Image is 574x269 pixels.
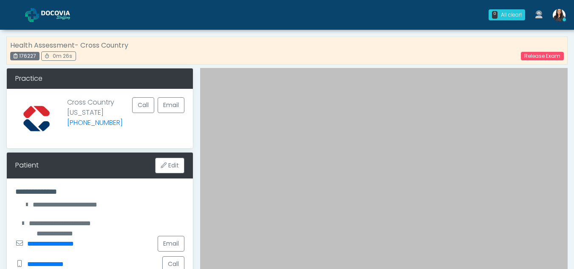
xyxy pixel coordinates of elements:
[7,68,193,89] div: Practice
[155,158,184,173] button: Edit
[15,97,58,140] img: Provider image
[53,52,72,59] span: 0m 26s
[521,52,564,60] a: Release Exam
[10,40,128,50] strong: Health Assessment- Cross Country
[67,97,123,133] p: Cross Country [US_STATE]
[501,11,522,19] div: All clear!
[15,160,39,170] div: Patient
[67,118,123,127] a: [PHONE_NUMBER]
[158,236,184,252] a: Email
[492,11,498,19] div: 0
[10,52,40,60] div: 176227
[25,1,84,28] a: Docovia
[484,6,530,24] a: 0 All clear!
[25,8,39,22] img: Docovia
[41,11,84,19] img: Docovia
[132,97,154,113] button: Call
[553,9,566,22] img: Viral Patel
[158,97,184,113] a: Email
